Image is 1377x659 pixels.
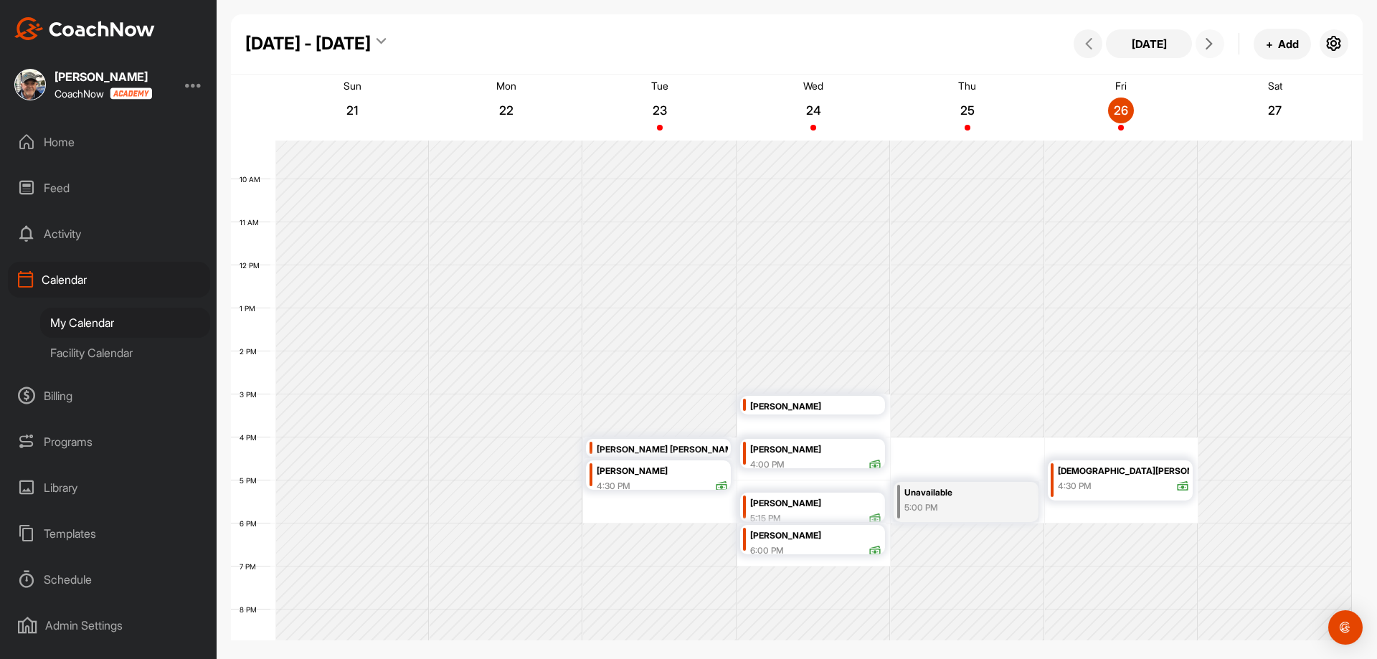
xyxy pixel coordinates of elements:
div: My Calendar [40,308,210,338]
p: Fri [1115,80,1127,92]
p: 23 [647,103,673,118]
div: 10 AM [231,175,275,184]
div: 4:00 PM [750,458,785,471]
p: Mon [496,80,516,92]
div: [DATE] - [DATE] [245,31,371,57]
a: September 27, 2025 [1198,75,1352,141]
div: Library [8,470,210,506]
div: 4:30 PM [597,480,630,493]
div: 6 PM [231,519,271,528]
div: 12 PM [231,261,274,270]
div: 4:30 PM [1058,480,1092,493]
div: Programs [8,424,210,460]
p: Sun [344,80,361,92]
a: September 23, 2025 [583,75,737,141]
img: CoachNow [14,17,155,40]
div: 5:15 PM [750,512,781,525]
div: 3 PM [231,390,271,399]
div: [PERSON_NAME] [750,442,881,458]
div: Calendar [8,262,210,298]
div: [PERSON_NAME] [750,496,881,512]
div: 5:00 PM [904,501,1015,514]
div: [PERSON_NAME] [PERSON_NAME] [597,442,728,458]
a: September 26, 2025 [1044,75,1198,141]
p: Tue [651,80,668,92]
div: [PERSON_NAME] [597,463,728,480]
div: Open Intercom Messenger [1328,610,1363,645]
div: 7 PM [231,562,270,571]
img: square_cac399e08904f4b61a01a0671b01e02f.jpg [14,69,46,100]
p: 22 [493,103,519,118]
p: 21 [339,103,365,118]
div: Unavailable [904,485,1015,501]
div: [PERSON_NAME] [55,71,152,82]
div: Billing [8,378,210,414]
p: 24 [800,103,826,118]
div: Admin Settings [8,607,210,643]
div: 8 PM [231,605,271,614]
div: 6:00 PM [750,544,784,557]
p: 27 [1262,103,1288,118]
div: 11 AM [231,218,273,227]
a: September 21, 2025 [275,75,429,141]
div: 5 PM [231,476,271,485]
div: Feed [8,170,210,206]
p: Wed [803,80,823,92]
a: September 22, 2025 [429,75,582,141]
p: 26 [1108,103,1134,118]
p: 25 [955,103,980,118]
div: 4 PM [231,433,271,442]
div: [PERSON_NAME] [750,528,881,544]
div: Templates [8,516,210,551]
span: + [1266,37,1273,52]
div: CoachNow [55,87,152,100]
div: [DEMOGRAPHIC_DATA][PERSON_NAME] [1058,463,1189,480]
a: September 25, 2025 [891,75,1044,141]
div: Home [8,124,210,160]
button: [DATE] [1106,29,1192,58]
img: CoachNow acadmey [110,87,152,100]
div: Activity [8,216,210,252]
button: +Add [1254,29,1311,60]
div: 1 PM [231,304,270,313]
div: Facility Calendar [40,338,210,368]
div: Schedule [8,561,210,597]
p: Thu [958,80,976,92]
a: September 24, 2025 [737,75,890,141]
div: 2 PM [231,347,271,356]
div: [PERSON_NAME] [750,399,881,415]
p: Sat [1268,80,1282,92]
